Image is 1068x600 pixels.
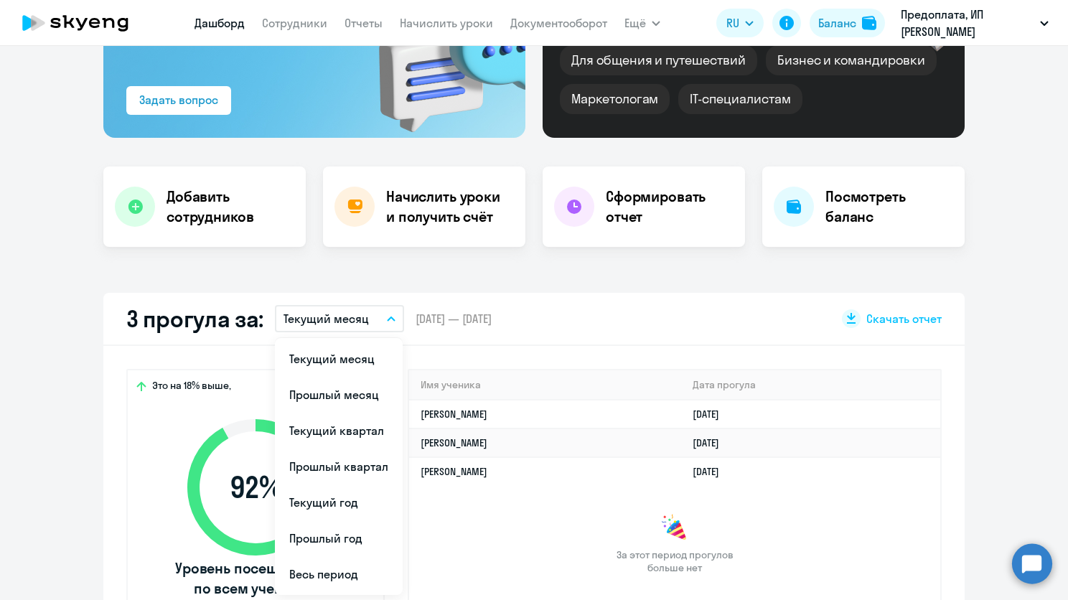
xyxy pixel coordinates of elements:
[400,16,493,30] a: Начислить уроки
[126,86,231,115] button: Задать вопрос
[716,9,764,37] button: RU
[866,311,942,327] span: Скачать отчет
[275,338,403,595] ul: Ещё
[894,6,1056,40] button: Предоплата, ИП [PERSON_NAME]
[726,14,739,32] span: RU
[421,465,487,478] a: [PERSON_NAME]
[606,187,734,227] h4: Сформировать отчет
[167,187,294,227] h4: Добавить сотрудников
[681,370,940,400] th: Дата прогула
[862,16,876,30] img: balance
[152,379,231,396] span: Это на 18% выше,
[262,16,327,30] a: Сотрудники
[560,45,757,75] div: Для общения и путешествий
[386,187,511,227] h4: Начислить уроки и получить счёт
[173,470,338,505] span: 92 %
[693,408,731,421] a: [DATE]
[284,310,369,327] p: Текущий месяц
[139,91,218,108] div: Задать вопрос
[693,436,731,449] a: [DATE]
[614,548,735,574] span: За этот период прогулов больше нет
[810,9,885,37] button: Балансbalance
[195,16,245,30] a: Дашборд
[510,16,607,30] a: Документооборот
[560,84,670,114] div: Маркетологам
[693,465,731,478] a: [DATE]
[416,311,492,327] span: [DATE] — [DATE]
[901,6,1034,40] p: Предоплата, ИП [PERSON_NAME]
[173,558,338,599] span: Уровень посещаемости по всем ученикам
[421,436,487,449] a: [PERSON_NAME]
[345,16,383,30] a: Отчеты
[275,305,404,332] button: Текущий месяц
[126,304,263,333] h2: 3 прогула за:
[678,84,802,114] div: IT-специалистам
[660,514,689,543] img: congrats
[766,45,937,75] div: Бизнес и командировки
[409,370,681,400] th: Имя ученика
[421,408,487,421] a: [PERSON_NAME]
[624,14,646,32] span: Ещё
[818,14,856,32] div: Баланс
[825,187,953,227] h4: Посмотреть баланс
[624,9,660,37] button: Ещё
